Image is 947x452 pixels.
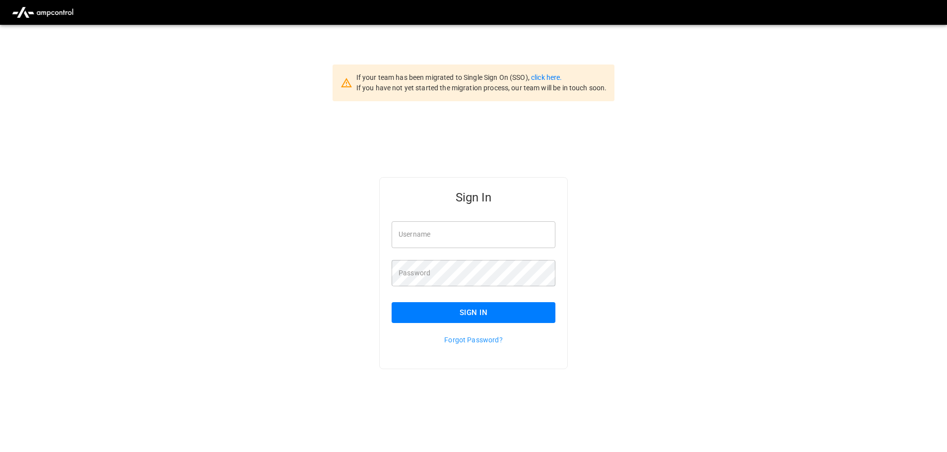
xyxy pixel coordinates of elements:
[392,190,555,205] h5: Sign In
[356,84,607,92] span: If you have not yet started the migration process, our team will be in touch soon.
[356,73,531,81] span: If your team has been migrated to Single Sign On (SSO),
[392,335,555,345] p: Forgot Password?
[531,73,562,81] a: click here.
[8,3,77,22] img: ampcontrol.io logo
[392,302,555,323] button: Sign In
